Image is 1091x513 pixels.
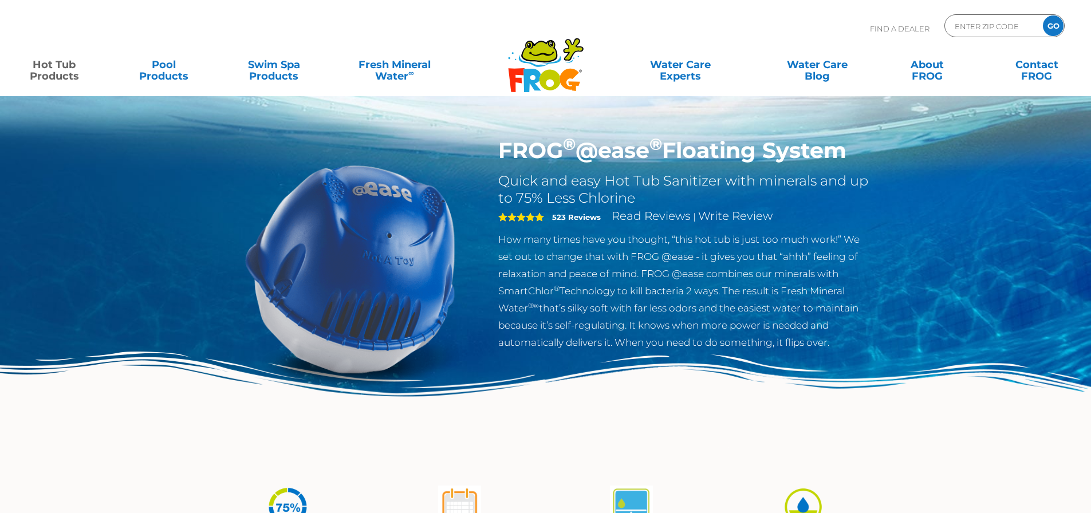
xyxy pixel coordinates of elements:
a: Water CareBlog [774,53,860,76]
p: Find A Dealer [870,14,929,43]
strong: 523 Reviews [552,212,601,222]
sup: ®∞ [528,301,539,310]
span: 5 [498,212,544,222]
sup: ® [649,134,662,154]
a: Swim SpaProducts [231,53,317,76]
img: Frog Products Logo [502,23,590,93]
a: Fresh MineralWater∞ [341,53,448,76]
input: GO [1043,15,1064,36]
sup: ∞ [408,68,414,77]
a: AboutFROG [884,53,970,76]
a: ContactFROG [994,53,1080,76]
p: How many times have you thought, “this hot tub is just too much work!” We set out to change that ... [498,231,872,351]
sup: ® [563,134,576,154]
a: Water CareExperts [611,53,750,76]
img: hot-tub-product-atease-system.png [219,137,482,400]
a: Read Reviews [612,209,691,223]
h2: Quick and easy Hot Tub Sanitizer with minerals and up to 75% Less Chlorine [498,172,872,207]
sup: ® [554,284,560,293]
a: PoolProducts [121,53,207,76]
span: | [693,211,696,222]
h1: FROG @ease Floating System [498,137,872,164]
a: Write Review [698,209,773,223]
a: Hot TubProducts [11,53,97,76]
